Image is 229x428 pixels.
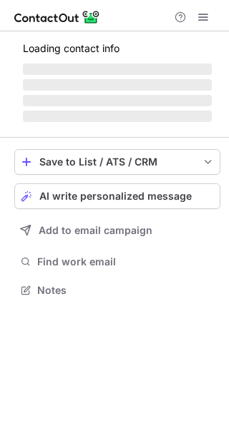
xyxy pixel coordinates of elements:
button: Find work email [14,252,220,272]
span: ‌ [23,95,212,106]
span: ‌ [23,63,212,75]
span: ‌ [23,111,212,122]
span: Add to email campaign [39,225,152,236]
span: Notes [37,284,215,297]
div: Save to List / ATS / CRM [39,156,195,168]
span: ‌ [23,79,212,91]
button: Add to email campaign [14,218,220,243]
button: AI write personalized message [14,183,220,209]
button: Notes [14,280,220,300]
img: ContactOut v5.3.10 [14,9,100,26]
button: save-profile-one-click [14,149,220,175]
span: AI write personalized message [39,190,192,202]
p: Loading contact info [23,43,212,54]
span: Find work email [37,255,215,268]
